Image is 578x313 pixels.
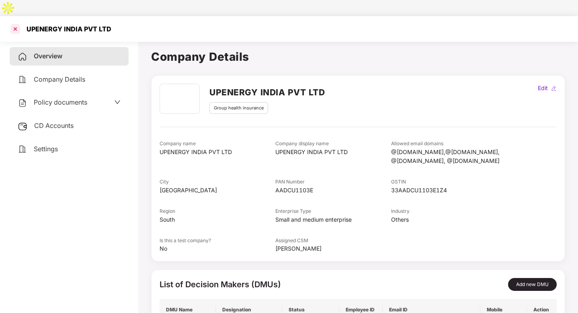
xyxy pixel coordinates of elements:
span: Company Details [34,75,85,83]
h1: Company Details [151,48,565,66]
div: [PERSON_NAME] [275,244,391,253]
div: Group health insurance [209,102,268,114]
img: svg+xml;base64,PHN2ZyB4bWxucz0iaHR0cDovL3d3dy53My5vcmcvMjAwMC9zdmciIHdpZHRoPSIyNCIgaGVpZ2h0PSIyNC... [18,75,27,84]
span: down [114,99,121,105]
div: Region [160,208,275,215]
div: Is this a test company? [160,237,275,245]
div: GSTIN [391,178,507,186]
div: Industry [391,208,507,215]
div: South [160,215,275,224]
div: Small and medium enterprise [275,215,391,224]
div: Company name [160,140,275,148]
span: Policy documents [34,98,87,106]
div: Others [391,215,507,224]
div: PAN Number [275,178,391,186]
span: Settings [34,145,58,153]
img: svg+xml;base64,PHN2ZyB4bWxucz0iaHR0cDovL3d3dy53My5vcmcvMjAwMC9zdmciIHdpZHRoPSIyNCIgaGVpZ2h0PSIyNC... [18,52,27,62]
div: No [160,244,275,253]
button: Add new DMU [508,278,557,291]
div: @[DOMAIN_NAME],@[DOMAIN_NAME], @[DOMAIN_NAME], @[DOMAIN_NAME] [391,148,507,165]
span: CD Accounts [34,121,74,130]
div: Assigned CSM [275,237,391,245]
span: List of Decision Makers (DMUs) [160,280,281,289]
img: editIcon [551,86,557,91]
img: svg+xml;base64,PHN2ZyB4bWxucz0iaHR0cDovL3d3dy53My5vcmcvMjAwMC9zdmciIHdpZHRoPSIyNCIgaGVpZ2h0PSIyNC... [18,98,27,108]
div: 33AADCU1103E1Z4 [391,186,507,195]
span: Overview [34,52,62,60]
img: svg+xml;base64,PHN2ZyB4bWxucz0iaHR0cDovL3d3dy53My5vcmcvMjAwMC9zdmciIHdpZHRoPSIyNCIgaGVpZ2h0PSIyNC... [18,144,27,154]
div: Edit [536,84,549,93]
div: Enterprise Type [275,208,391,215]
img: svg+xml;base64,PHN2ZyB3aWR0aD0iMjUiIGhlaWdodD0iMjQiIHZpZXdCb3g9IjAgMCAyNSAyNCIgZmlsbD0ibm9uZSIgeG... [18,121,28,131]
div: UPENERGY INDIA PVT LTD [22,25,111,33]
div: AADCU1103E [275,186,391,195]
div: Allowed email domains [391,140,507,148]
div: City [160,178,275,186]
div: [GEOGRAPHIC_DATA] [160,186,275,195]
div: UPENERGY INDIA PVT LTD [160,148,275,156]
div: UPENERGY INDIA PVT LTD [275,148,391,156]
div: Company display name [275,140,391,148]
h2: UPENERGY INDIA PVT LTD [209,86,325,99]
